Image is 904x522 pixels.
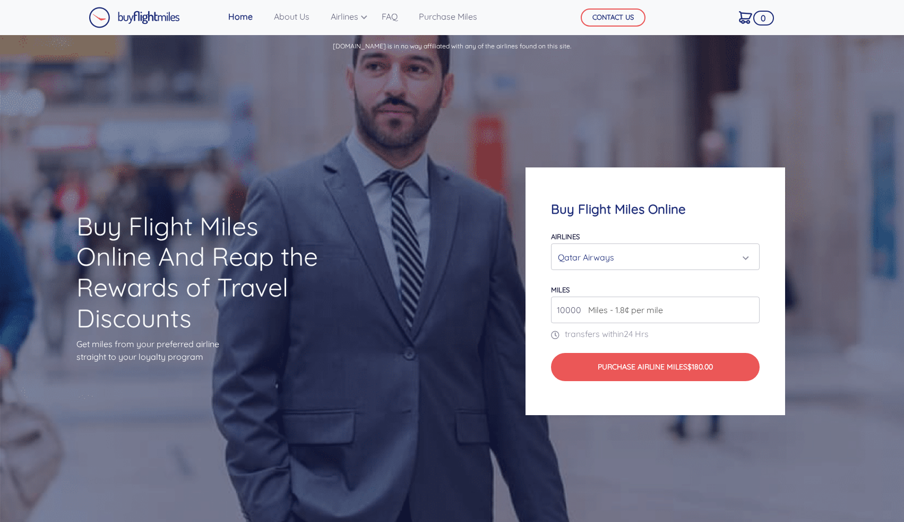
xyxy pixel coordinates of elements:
a: FAQ [377,6,402,27]
button: Qatar Airways [551,243,760,270]
a: Buy Flight Miles Logo [89,4,180,31]
span: 24 Hrs [624,329,649,339]
button: CONTACT US [581,9,645,27]
a: Home [224,6,257,27]
span: $180.00 [687,362,713,372]
label: Airlines [551,232,580,241]
a: Airlines [326,6,365,27]
h4: Buy Flight Miles Online [551,201,760,217]
span: 0 [753,11,774,26]
a: 0 [735,6,756,28]
img: Buy Flight Miles Logo [89,7,180,28]
button: Purchase Airline Miles$180.00 [551,353,760,381]
h1: Buy Flight Miles Online And Reap the Rewards of Travel Discounts [76,211,331,333]
div: Qatar Airways [558,247,746,267]
p: Get miles from your preferred airline straight to your loyalty program [76,338,331,363]
img: Cart [739,11,752,24]
label: miles [551,285,570,294]
p: transfers within [551,327,760,340]
span: Miles - 1.8¢ per mile [583,304,663,316]
a: Purchase Miles [415,6,481,27]
a: About Us [270,6,314,27]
